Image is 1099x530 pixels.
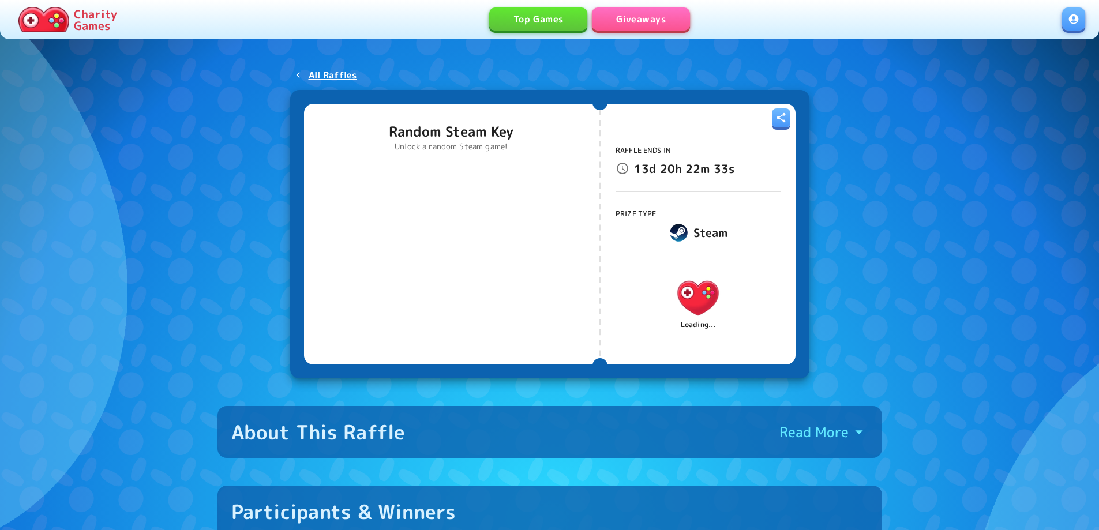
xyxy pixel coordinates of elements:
img: Random Steam Key [322,161,580,346]
p: Read More [779,423,849,441]
p: Unlock a random Steam game! [389,141,513,152]
p: Random Steam Key [389,122,513,141]
div: Participants & Winners [231,499,456,524]
a: Top Games [489,7,587,31]
span: Raffle Ends In [616,145,671,155]
p: Charity Games [74,8,117,31]
a: Charity Games [14,5,122,35]
a: All Raffles [290,65,362,85]
p: 13d 20h 22m 33s [634,159,734,178]
p: All Raffles [309,68,357,82]
a: Giveaways [592,7,690,31]
button: About This RaffleRead More [217,406,882,458]
img: Charity.Games [18,7,69,32]
div: About This Raffle [231,420,406,444]
span: Prize Type [616,209,657,219]
img: Charity.Games [672,272,724,324]
h6: Steam [693,223,728,242]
